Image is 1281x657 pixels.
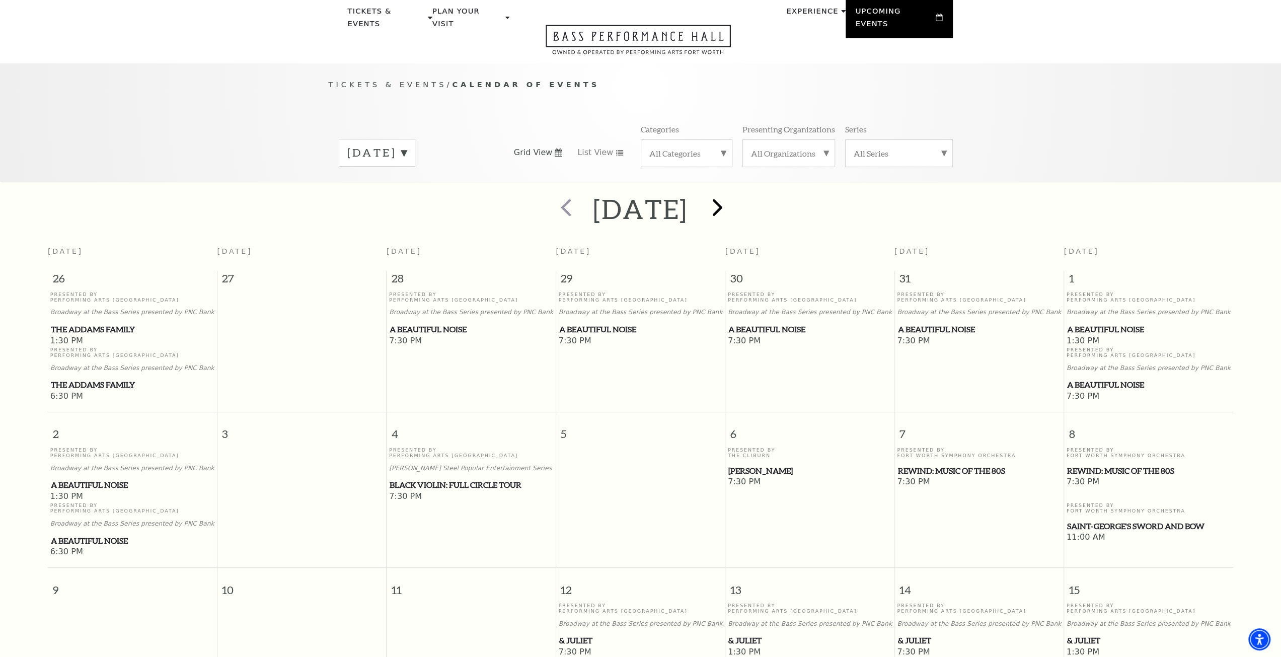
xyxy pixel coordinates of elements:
[217,271,386,291] span: 27
[1064,247,1099,255] span: [DATE]
[50,364,214,372] p: Broadway at the Bass Series presented by PNC Bank
[1067,336,1231,347] span: 1:30 PM
[1067,309,1231,316] p: Broadway at the Bass Series presented by PNC Bank
[728,620,892,628] p: Broadway at the Bass Series presented by PNC Bank
[897,465,1061,477] span: REWIND: Music of the 80s
[559,336,723,347] span: 7:30 PM
[1067,502,1231,514] p: Presented By Fort Worth Symphony Orchestra
[50,547,214,558] span: 6:30 PM
[856,5,934,36] p: Upcoming Events
[1067,323,1230,336] span: A Beautiful Noise
[559,291,723,303] p: Presented By Performing Arts [GEOGRAPHIC_DATA]
[725,271,894,291] span: 30
[556,412,725,447] span: 5
[845,124,867,134] p: Series
[895,271,1064,291] span: 31
[559,603,723,614] p: Presented By Performing Arts [GEOGRAPHIC_DATA]
[897,447,1061,459] p: Presented By Fort Worth Symphony Orchestra
[742,124,835,134] p: Presenting Organizations
[854,148,944,159] label: All Series
[1067,634,1230,647] span: & Juliet
[329,79,953,91] p: /
[728,634,891,647] span: & Juliet
[390,323,553,336] span: A Beautiful Noise
[593,193,688,225] h2: [DATE]
[897,603,1061,614] p: Presented By Performing Arts [GEOGRAPHIC_DATA]
[725,412,894,447] span: 6
[1067,477,1231,488] span: 7:30 PM
[728,291,892,303] p: Presented By Performing Arts [GEOGRAPHIC_DATA]
[725,247,761,255] span: [DATE]
[389,447,553,459] p: Presented By Performing Arts [GEOGRAPHIC_DATA]
[50,491,214,502] span: 1:30 PM
[559,620,723,628] p: Broadway at the Bass Series presented by PNC Bank
[728,465,891,477] span: [PERSON_NAME]
[48,412,217,447] span: 2
[556,247,591,255] span: [DATE]
[1067,465,1230,477] span: REWIND: Music of the 80s
[786,5,838,23] p: Experience
[1067,520,1230,533] span: Saint-George's Sword and Bow
[51,379,214,391] span: The Addams Family
[389,291,553,303] p: Presented By Performing Arts [GEOGRAPHIC_DATA]
[387,568,555,603] span: 11
[387,247,422,255] span: [DATE]
[51,535,214,547] span: A Beautiful Noise
[51,479,214,491] span: A Beautiful Noise
[51,323,214,336] span: The Addams Family
[50,520,214,528] p: Broadway at the Bass Series presented by PNC Bank
[1067,364,1231,372] p: Broadway at the Bass Series presented by PNC Bank
[387,271,555,291] span: 28
[217,247,252,255] span: [DATE]
[1064,271,1233,291] span: 1
[509,25,767,63] a: Open this option
[1067,379,1230,391] span: A Beautiful Noise
[1067,347,1231,358] p: Presented By Performing Arts [GEOGRAPHIC_DATA]
[432,5,503,36] p: Plan Your Visit
[389,465,553,472] p: [PERSON_NAME] Steel Popular Entertainment Series
[897,309,1061,316] p: Broadway at the Bass Series presented by PNC Bank
[390,479,553,491] span: Black Violin: Full Circle Tour
[547,191,583,227] button: prev
[50,391,214,402] span: 6:30 PM
[897,620,1061,628] p: Broadway at the Bass Series presented by PNC Bank
[698,191,734,227] button: next
[217,568,386,603] span: 10
[728,336,892,347] span: 7:30 PM
[1067,620,1231,628] p: Broadway at the Bass Series presented by PNC Bank
[728,603,892,614] p: Presented By Performing Arts [GEOGRAPHIC_DATA]
[347,145,407,161] label: [DATE]
[728,309,892,316] p: Broadway at the Bass Series presented by PNC Bank
[577,147,613,158] span: List View
[559,309,723,316] p: Broadway at the Bass Series presented by PNC Bank
[751,148,826,159] label: All Organizations
[389,491,553,502] span: 7:30 PM
[1067,603,1231,614] p: Presented By Performing Arts [GEOGRAPHIC_DATA]
[387,412,555,447] span: 4
[897,291,1061,303] p: Presented By Performing Arts [GEOGRAPHIC_DATA]
[897,634,1061,647] span: & Juliet
[50,347,214,358] p: Presented By Performing Arts [GEOGRAPHIC_DATA]
[1067,291,1231,303] p: Presented By Performing Arts [GEOGRAPHIC_DATA]
[389,309,553,316] p: Broadway at the Bass Series presented by PNC Bank
[1064,568,1233,603] span: 15
[728,323,891,336] span: A Beautiful Noise
[50,502,214,514] p: Presented By Performing Arts [GEOGRAPHIC_DATA]
[50,447,214,459] p: Presented By Performing Arts [GEOGRAPHIC_DATA]
[559,634,722,647] span: & Juliet
[897,323,1061,336] span: A Beautiful Noise
[641,124,679,134] p: Categories
[559,323,722,336] span: A Beautiful Noise
[50,309,214,316] p: Broadway at the Bass Series presented by PNC Bank
[1067,532,1231,543] span: 11:00 AM
[50,465,214,472] p: Broadway at the Bass Series presented by PNC Bank
[1248,628,1270,650] div: Accessibility Menu
[217,412,386,447] span: 3
[894,247,930,255] span: [DATE]
[514,147,553,158] span: Grid View
[895,412,1064,447] span: 7
[556,568,725,603] span: 12
[389,336,553,347] span: 7:30 PM
[897,336,1061,347] span: 7:30 PM
[329,80,447,89] span: Tickets & Events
